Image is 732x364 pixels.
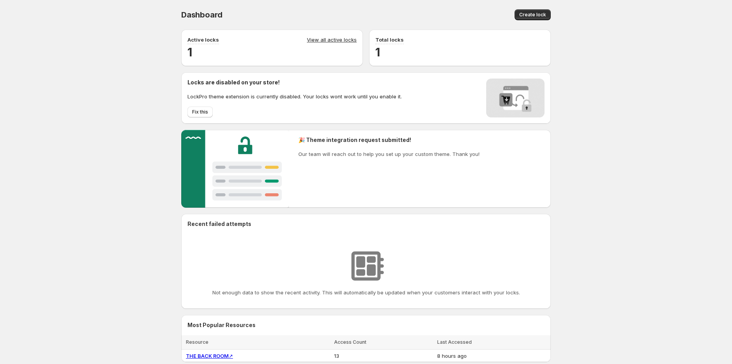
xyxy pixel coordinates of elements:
[186,353,233,359] a: THE BACK ROOM↗
[187,93,402,100] p: LockPro theme extension is currently disabled. Your locks wont work until you enable it.
[187,107,213,117] button: Fix this
[187,321,545,329] h2: Most Popular Resources
[375,44,545,60] h2: 1
[181,130,289,208] img: Customer support
[332,350,435,362] td: 13
[187,220,251,228] h2: Recent failed attempts
[186,339,208,345] span: Resource
[192,109,208,115] span: Fix this
[515,9,551,20] button: Create lock
[298,136,480,144] h2: 🎉 Theme integration request submitted!
[187,36,219,44] p: Active locks
[437,353,467,359] span: 8 hours ago
[187,44,357,60] h2: 1
[212,289,520,296] p: Not enough data to show the recent activity. This will automatically be updated when your custome...
[486,79,545,117] img: Locks disabled
[437,339,472,345] span: Last Accessed
[181,10,222,19] span: Dashboard
[298,150,480,158] p: Our team will reach out to help you set up your custom theme. Thank you!
[187,79,402,86] h2: Locks are disabled on your store!
[334,339,366,345] span: Access Count
[347,247,385,285] img: No resources found
[307,36,357,44] a: View all active locks
[375,36,404,44] p: Total locks
[519,12,546,18] span: Create lock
